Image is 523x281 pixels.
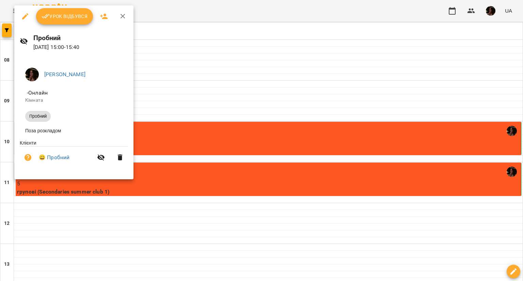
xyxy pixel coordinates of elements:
[25,97,123,104] p: Кімната
[25,89,49,96] span: - Онлайн
[20,149,36,166] button: Візит ще не сплачено. Додати оплату?
[44,71,85,78] a: [PERSON_NAME]
[25,68,39,81] img: 1b79b5faa506ccfdadca416541874b02.jpg
[42,12,88,20] span: Урок відбувся
[33,33,128,43] h6: Пробний
[25,113,51,119] span: Пробний
[33,43,128,51] p: [DATE] 15:00 - 15:40
[36,8,93,24] button: Урок відбувся
[20,125,128,137] li: Поза розкладом
[39,153,69,162] a: 😀 Пробний
[20,139,128,171] ul: Клієнти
